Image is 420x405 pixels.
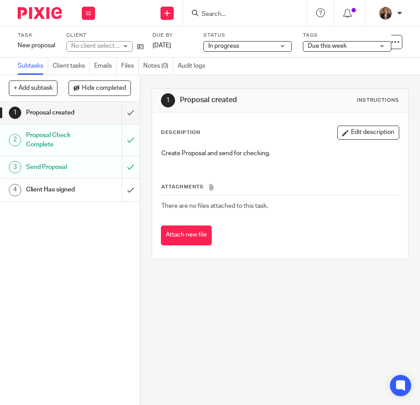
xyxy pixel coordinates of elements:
label: Status [203,32,292,39]
span: Due this week [308,43,347,49]
h1: Send Proposal [26,160,84,174]
button: Edit description [337,126,399,140]
h1: Proposal Check Complete [26,129,84,151]
div: 4 [9,184,21,196]
h1: Client Has signed [26,183,84,196]
span: [DATE] [153,42,171,49]
div: 2 [9,134,21,146]
div: 1 [9,107,21,119]
button: Attach new file [161,225,212,245]
input: Search [201,11,280,19]
div: Instructions [357,97,399,104]
div: 3 [9,161,21,173]
span: There are no files attached to this task. [161,203,268,209]
button: + Add subtask [9,80,57,96]
span: Hide completed [82,85,126,92]
button: Hide completed [69,80,131,96]
div: New proposal [18,41,55,50]
label: Due by [153,32,192,39]
a: Client tasks [53,57,90,75]
div: No client selected [71,42,120,50]
label: Task [18,32,55,39]
label: Client [66,32,144,39]
label: Tags [303,32,391,39]
p: Description [161,129,200,136]
span: Attachments [161,184,204,189]
a: Emails [94,57,117,75]
h1: Proposal created [180,96,299,105]
a: Audit logs [178,57,210,75]
h1: Proposal created [26,106,84,119]
a: Subtasks [18,57,48,75]
p: Create Proposal and send for checking. [161,149,399,158]
img: Pixie [18,7,62,19]
a: Notes (0) [143,57,173,75]
div: 1 [161,93,175,107]
span: In progress [208,43,239,49]
img: WhatsApp%20Image%202025-04-23%20at%2010.20.30_16e186ec.jpg [378,6,393,20]
a: Files [121,57,139,75]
